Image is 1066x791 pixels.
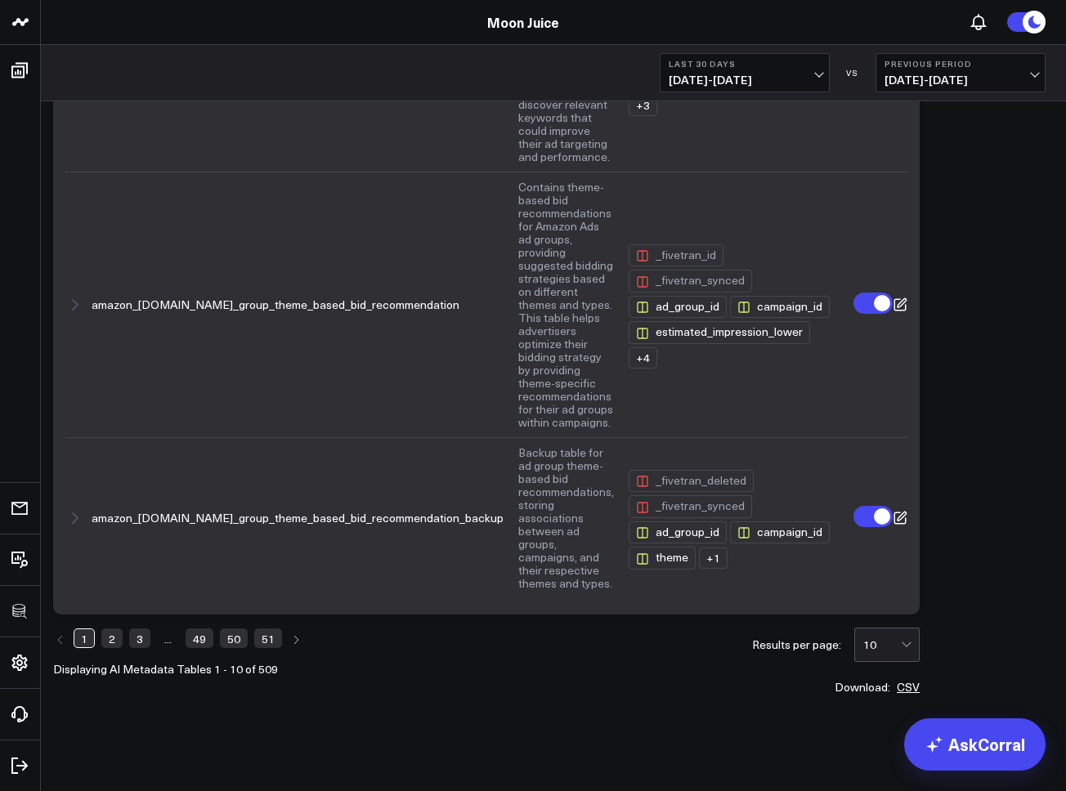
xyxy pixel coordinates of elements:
[518,446,614,590] button: Backup table for ad group theme-based bid recommendations, storing associations between ad groups...
[254,628,282,648] a: Page 51
[129,628,150,648] a: Page 3
[904,718,1046,771] a: AskCorral
[289,628,302,648] a: Next page
[699,544,731,569] button: +1
[629,492,755,517] button: _fivetran_synced
[53,664,302,675] div: Displaying AI Metadata Tables 1 - 10 of 509
[220,628,248,648] a: Page 50
[629,266,755,292] button: _fivetran_synced
[629,296,727,318] div: ad_group_id
[853,506,893,527] label: Turn off Use in AI
[669,74,821,87] span: [DATE] - [DATE]
[885,74,1037,87] span: [DATE] - [DATE]
[53,628,302,650] ul: Pagination
[157,628,179,648] a: Jump forward
[629,270,752,292] div: _fivetran_synced
[730,296,830,318] div: campaign_id
[629,244,723,266] div: _fivetran_id
[629,495,752,517] div: _fivetran_synced
[629,344,661,369] button: +4
[629,293,730,318] button: ad_group_id
[629,321,810,343] div: estimated_impression_lower
[699,547,728,569] div: + 1
[752,639,841,650] div: Results per page:
[629,518,730,543] button: ad_group_id
[518,181,614,429] button: Contains theme-based bid recommendations for Amazon Ads ad groups, providing suggested bidding st...
[876,53,1046,92] button: Previous Period[DATE]-[DATE]
[487,13,559,31] a: Moon Juice
[629,470,754,492] div: _fivetran_deleted
[629,92,661,116] button: +3
[885,59,1037,69] b: Previous Period
[730,521,830,543] div: campaign_id
[92,298,459,311] button: amazon_[DOMAIN_NAME]_group_theme_based_bid_recommendation
[669,59,821,69] b: Last 30 Days
[629,547,696,569] div: theme
[730,293,833,318] button: campaign_id
[629,543,699,569] button: theme
[897,682,920,693] button: CSV
[629,521,727,543] div: ad_group_id
[53,628,67,648] a: Previous page
[835,682,890,693] span: Download:
[629,241,727,266] button: _fivetran_id
[186,628,213,648] a: Page 49
[838,68,867,78] div: VS
[92,512,504,525] button: amazon_[DOMAIN_NAME]_group_theme_based_bid_recommendation_backup
[101,628,123,648] a: Page 2
[863,638,901,651] div: 10
[853,293,893,314] label: Turn off Use in AI
[730,518,833,543] button: campaign_id
[660,53,830,92] button: Last 30 Days[DATE]-[DATE]
[629,347,657,369] div: + 4
[629,95,657,116] div: + 3
[629,467,757,492] button: _fivetran_deleted
[629,318,813,343] button: estimated_impression_lower
[74,628,95,648] a: Page 1 is your current page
